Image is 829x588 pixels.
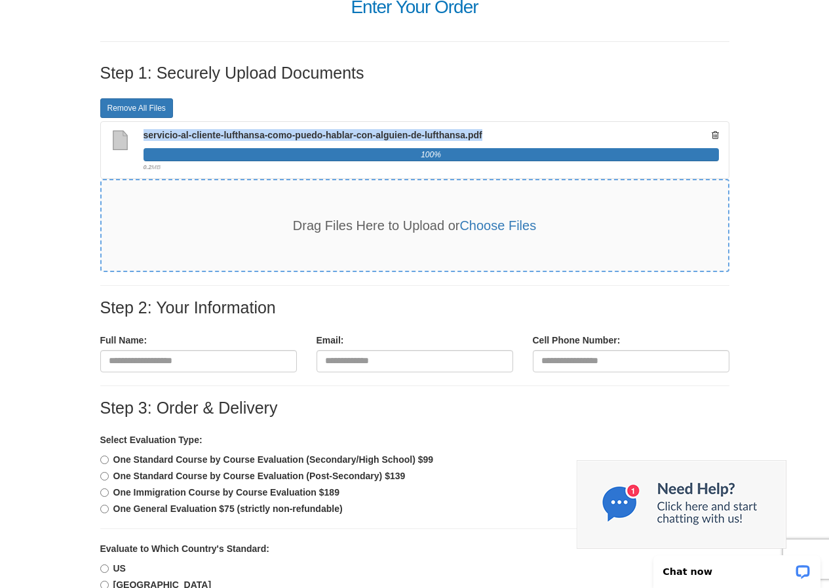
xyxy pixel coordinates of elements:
[144,163,719,172] div: MB
[100,564,109,573] input: US
[113,471,406,481] b: One Standard Course by Course Evaluation (Post-Secondary) $139
[100,472,109,480] input: One Standard Course by Course Evaluation (Post-Secondary) $139
[100,456,109,464] input: One Standard Course by Course Evaluation (Secondary/High School) $99
[144,130,482,140] span: servicio-al-cliente-lufthansa-como-puedo-hablar-con-alguien-de-lufthansa.pdf
[144,164,152,170] strong: 0.2
[100,543,269,554] b: Evaluate to Which Country's Standard:
[100,64,364,83] label: Step 1: Securely Upload Documents
[113,503,343,514] b: One General Evaluation $75 (strictly non-refundable)
[100,505,109,513] input: One General Evaluation $75 (strictly non-refundable)
[645,547,829,588] iframe: LiveChat chat widget
[100,299,276,317] label: Step 2: Your Information
[459,218,536,233] a: Choose Files
[293,218,536,233] span: Drag Files Here to Upload or
[113,487,339,498] b: One Immigration Course by Course Evaluation $189
[421,150,441,159] span: 100%
[100,435,202,445] b: Select Evaluation Type:
[100,399,278,418] label: Step 3: Order & Delivery
[100,98,173,118] a: Remove All Files
[113,454,434,465] b: One Standard Course by Course Evaluation (Secondary/High School) $99
[533,334,621,347] label: Cell Phone Number:
[317,334,344,347] label: Email:
[100,334,147,347] label: Full Name:
[577,460,786,549] img: Chat now
[113,563,126,574] b: US
[100,488,109,497] input: One Immigration Course by Course Evaluation $189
